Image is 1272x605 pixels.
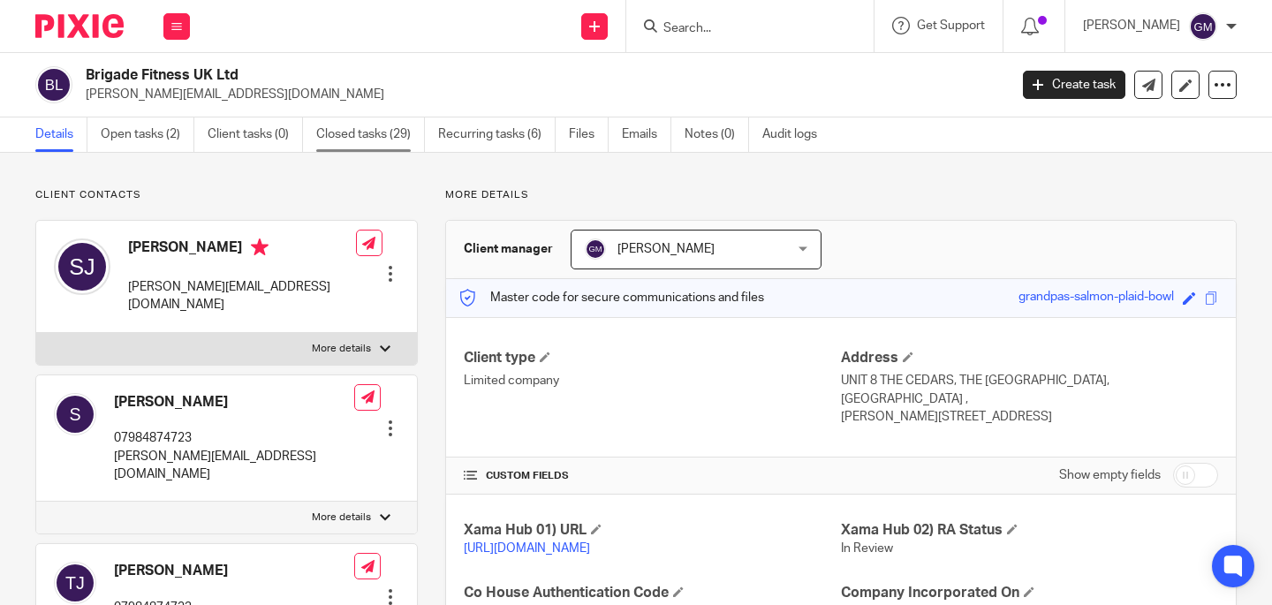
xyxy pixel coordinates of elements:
[114,448,354,484] p: [PERSON_NAME][EMAIL_ADDRESS][DOMAIN_NAME]
[312,342,371,356] p: More details
[251,238,269,256] i: Primary
[569,117,609,152] a: Files
[464,349,841,367] h4: Client type
[54,393,96,435] img: svg%3E
[841,521,1218,540] h4: Xama Hub 02) RA Status
[101,117,194,152] a: Open tasks (2)
[917,19,985,32] span: Get Support
[841,408,1218,426] p: [PERSON_NAME][STREET_ADDRESS]
[464,542,590,555] a: [URL][DOMAIN_NAME]
[114,393,354,412] h4: [PERSON_NAME]
[445,188,1237,202] p: More details
[128,238,356,261] h4: [PERSON_NAME]
[459,289,764,306] p: Master code for secure communications and files
[35,66,72,103] img: svg%3E
[464,584,841,602] h4: Co House Authentication Code
[54,238,110,295] img: svg%3E
[35,188,418,202] p: Client contacts
[312,510,371,525] p: More details
[114,562,354,580] h4: [PERSON_NAME]
[841,542,893,555] span: In Review
[464,521,841,540] h4: Xama Hub 01) URL
[208,117,303,152] a: Client tasks (0)
[35,117,87,152] a: Details
[1018,288,1174,308] div: grandpas-salmon-plaid-bowl
[438,117,556,152] a: Recurring tasks (6)
[35,14,124,38] img: Pixie
[86,86,996,103] p: [PERSON_NAME][EMAIL_ADDRESS][DOMAIN_NAME]
[114,429,354,447] p: 07984874723
[585,238,606,260] img: svg%3E
[685,117,749,152] a: Notes (0)
[464,469,841,483] h4: CUSTOM FIELDS
[1189,12,1217,41] img: svg%3E
[54,562,96,604] img: svg%3E
[1023,71,1125,99] a: Create task
[617,243,715,255] span: [PERSON_NAME]
[1083,17,1180,34] p: [PERSON_NAME]
[841,349,1218,367] h4: Address
[762,117,830,152] a: Audit logs
[128,278,356,314] p: [PERSON_NAME][EMAIL_ADDRESS][DOMAIN_NAME]
[316,117,425,152] a: Closed tasks (29)
[1059,466,1161,484] label: Show empty fields
[464,372,841,389] p: Limited company
[464,240,553,258] h3: Client manager
[662,21,821,37] input: Search
[841,584,1218,602] h4: Company Incorporated On
[86,66,814,85] h2: Brigade Fitness UK Ltd
[841,372,1218,408] p: UNIT 8 THE CEDARS, THE [GEOGRAPHIC_DATA], [GEOGRAPHIC_DATA] ,
[622,117,671,152] a: Emails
